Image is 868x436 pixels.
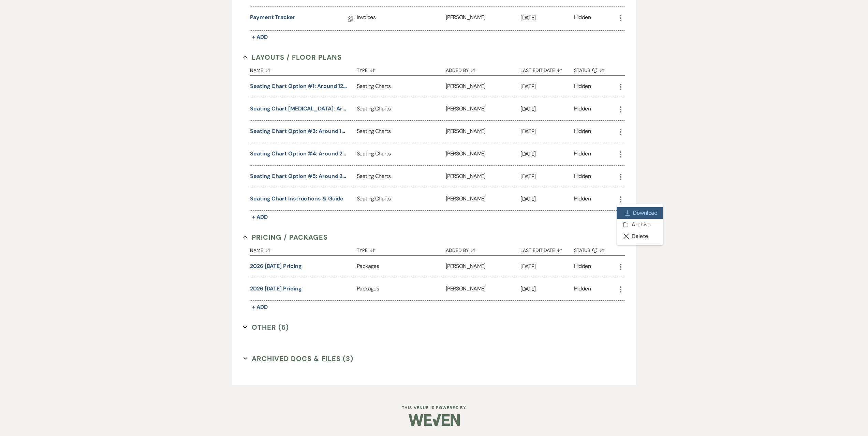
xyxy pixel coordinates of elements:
button: Type [357,242,446,255]
p: [DATE] [520,82,574,91]
div: Hidden [574,150,591,159]
button: Layouts / Floor Plans [243,52,342,62]
button: Delete [617,230,663,242]
div: Hidden [574,172,591,181]
button: Last Edit Date [520,62,574,75]
button: Seating Chart Option #5: Around 250 Guests [250,172,347,180]
p: [DATE] [520,105,574,114]
button: Status [574,242,617,255]
button: Archived Docs & Files (3) [243,354,353,364]
div: Seating Charts [357,143,446,165]
button: + Add [250,302,270,312]
div: [PERSON_NAME] [446,143,520,165]
button: + Add [250,212,270,222]
button: Seating Chart Option #4: Around 220 Guests [250,150,347,158]
p: [DATE] [520,262,574,271]
div: Hidden [574,285,591,294]
div: [PERSON_NAME] [446,188,520,210]
button: Pricing / Packages [243,232,328,242]
div: Hidden [574,262,591,271]
div: Hidden [574,195,591,204]
div: Hidden [574,82,591,91]
p: [DATE] [520,127,574,136]
div: Hidden [574,13,591,24]
div: [PERSON_NAME] [446,256,520,278]
p: [DATE] [520,195,574,204]
div: [PERSON_NAME] [446,278,520,300]
a: Download [617,207,663,219]
p: [DATE] [520,13,574,22]
div: Packages [357,278,446,300]
div: [PERSON_NAME] [446,76,520,98]
div: Seating Charts [357,121,446,143]
button: Name [250,62,357,75]
span: + Add [252,213,268,221]
p: [DATE] [520,150,574,159]
p: [DATE] [520,285,574,294]
div: [PERSON_NAME] [446,166,520,188]
button: 2026 [DATE] Pricing [250,262,301,270]
button: Other (5) [243,322,289,332]
button: Status [574,62,617,75]
button: Last Edit Date [520,242,574,255]
span: + Add [252,33,268,41]
div: Seating Charts [357,76,446,98]
img: Weven Logo [409,408,460,432]
button: Type [357,62,446,75]
button: Seating Chart Option #1: Around 120 Guests [250,82,347,90]
div: [PERSON_NAME] [446,98,520,120]
div: Seating Charts [357,98,446,120]
div: [PERSON_NAME] [446,121,520,143]
span: Status [574,68,590,73]
button: Added By [446,62,520,75]
div: Invoices [357,7,446,30]
div: Seating Charts [357,166,446,188]
a: Payment Tracker [250,13,295,24]
span: Status [574,248,590,253]
div: Packages [357,256,446,278]
div: Hidden [574,127,591,136]
span: + Add [252,303,268,311]
p: [DATE] [520,172,574,181]
button: 2026 [DATE] pricing [250,285,301,293]
button: Archive [617,219,663,230]
button: Seating Chart [MEDICAL_DATA]: Around 156 Guests [250,105,347,113]
button: Name [250,242,357,255]
div: [PERSON_NAME] [446,7,520,30]
div: Seating Charts [357,188,446,210]
button: Seating Chart Instructions & Guide [250,195,343,203]
button: + Add [250,32,270,42]
div: Hidden [574,105,591,114]
button: Seating Chart Option #3: Around 180 Guests [250,127,347,135]
button: Added By [446,242,520,255]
